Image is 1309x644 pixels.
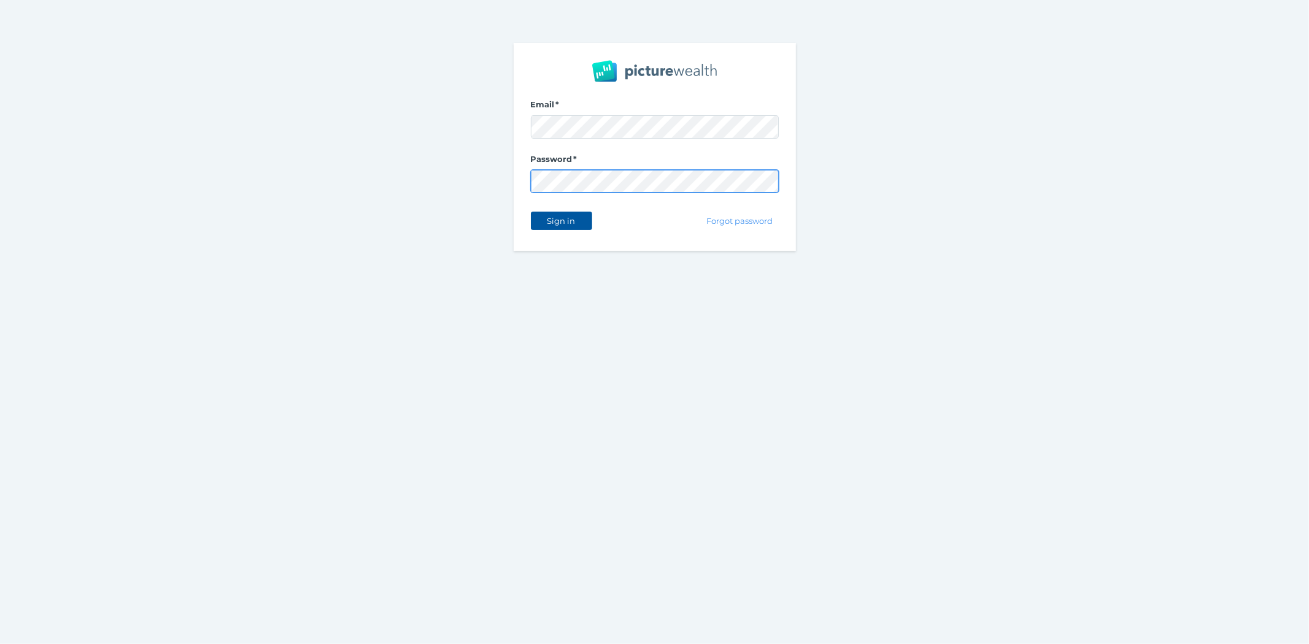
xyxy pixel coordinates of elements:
[531,212,592,230] button: Sign in
[700,212,778,230] button: Forgot password
[542,216,581,226] span: Sign in
[531,154,779,170] label: Password
[531,99,779,115] label: Email
[701,216,778,226] span: Forgot password
[592,60,717,82] img: PW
